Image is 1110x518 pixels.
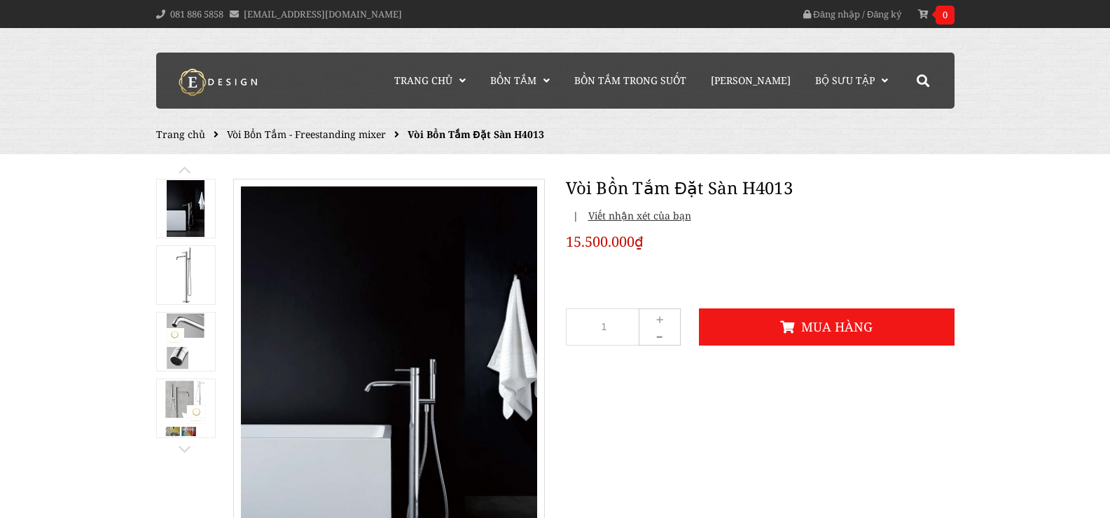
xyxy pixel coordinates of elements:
[158,247,214,304] img: Vòi Bồn Tắm Đặt Sàn H4013
[244,8,402,20] a: [EMAIL_ADDRESS][DOMAIN_NAME]
[815,74,875,87] span: Bộ Sưu Tập
[156,128,205,141] a: Trang chủ
[805,53,899,109] a: Bộ Sưu Tập
[639,325,681,346] button: -
[581,209,691,222] span: Viết nhận xét của bạn
[711,74,791,87] span: [PERSON_NAME]
[408,128,544,141] span: Vòi Bồn Tắm Đặt Sàn H4013
[573,209,578,222] span: |
[936,6,955,25] span: 0
[394,74,452,87] span: Trang chủ
[699,308,955,346] button: Mua hàng
[227,128,386,141] a: Vòi Bồn Tắm - Freestanding mixer
[166,313,204,370] img: Vòi Bồn Tắm Đặt Sàn H4013
[566,175,955,200] h1: Vòi Bồn Tắm Đặt Sàn H4013
[167,180,204,237] img: Vòi Bồn Tắm Đặt Sàn H4013
[165,380,207,437] img: Vòi Bồn Tắm Đặt Sàn H4013
[574,74,686,87] span: Bồn Tắm Trong Suốt
[862,8,865,20] span: /
[384,53,476,109] a: Trang chủ
[490,74,536,87] span: Bồn Tắm
[566,231,644,252] span: 15.500.000₫
[480,53,560,109] a: Bồn Tắm
[564,53,697,109] a: Bồn Tắm Trong Suốt
[170,8,223,20] a: 081 886 5858
[639,308,681,329] button: +
[700,53,801,109] a: [PERSON_NAME]
[167,68,272,96] img: logo Kreiner Germany - Edesign Interior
